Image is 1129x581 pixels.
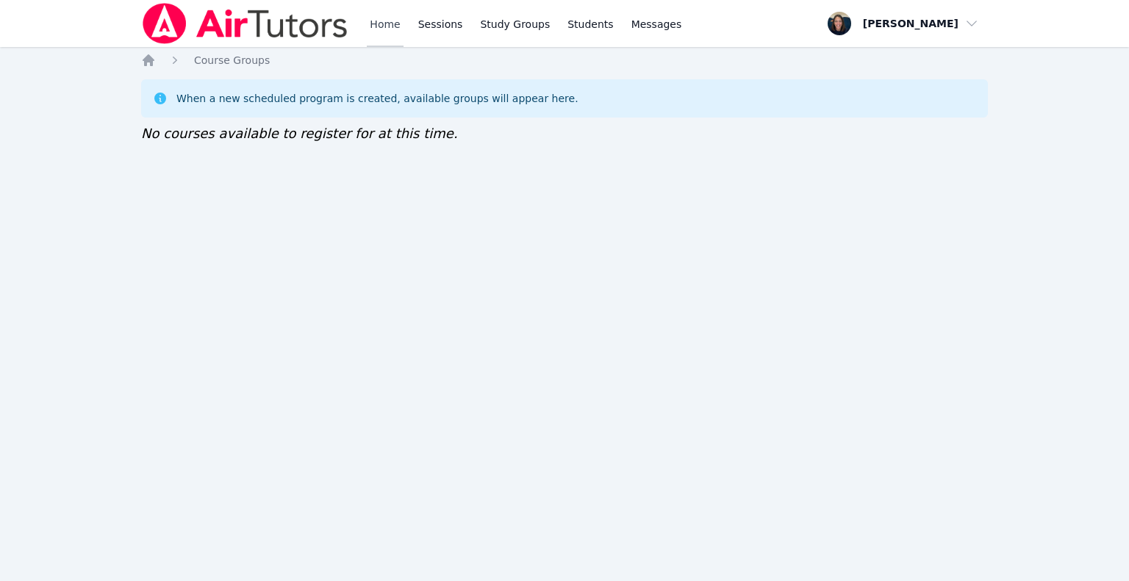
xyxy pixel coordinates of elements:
[141,3,349,44] img: Air Tutors
[194,53,270,68] a: Course Groups
[631,17,682,32] span: Messages
[141,126,458,141] span: No courses available to register for at this time.
[176,91,578,106] div: When a new scheduled program is created, available groups will appear here.
[194,54,270,66] span: Course Groups
[141,53,988,68] nav: Breadcrumb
